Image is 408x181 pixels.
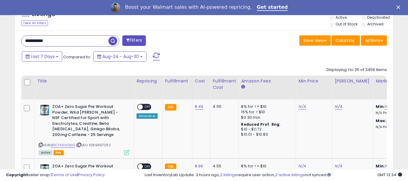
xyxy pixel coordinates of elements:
span: Compared to: [63,54,91,60]
small: Amazon Fees. [241,84,245,90]
div: ASIN: [39,104,129,154]
b: Max: [376,118,386,124]
div: [PERSON_NAME] [335,78,371,84]
a: N/A [385,104,392,110]
a: Get started [257,4,288,11]
label: Archived [367,21,384,27]
div: 8% for <= $10 [241,104,291,109]
button: Save View [299,35,331,46]
div: Boost your Walmart sales with AI-powered repricing. [125,4,252,10]
b: Reduced Prof. Rng. [241,122,281,127]
div: Amazon Fees [241,78,293,84]
span: 2025-09-7 13:34 GMT [377,172,402,178]
a: 8.49 [195,104,204,110]
label: Deactivated [367,15,390,20]
button: Last 7 Days [22,51,62,62]
div: $0.30 min [241,115,291,120]
span: | SKU: 1069657292 [76,143,111,147]
div: Min Price [298,78,329,84]
button: Filters [122,35,146,46]
a: N/A [335,104,342,110]
a: Terms of Use [52,172,77,178]
div: 15% for > $10 [241,109,291,115]
a: B0CFMSVQMG [51,143,75,148]
div: Amazon AI [137,113,158,119]
strong: Copyright [6,172,28,178]
div: Cost [195,78,208,84]
span: Columns [336,37,355,44]
a: N/A [298,104,306,110]
div: Fulfillment Cost [213,78,236,91]
div: Fulfillment [165,78,189,84]
label: Active [336,15,347,20]
div: seller snap | | [6,172,105,178]
span: FBA [53,150,64,155]
label: Out of Stock [336,21,358,27]
span: All listings currently available for purchase on Amazon [39,150,53,155]
a: N/A [386,118,394,124]
b: Min: [376,104,385,109]
div: $10 - $11.72 [241,127,291,132]
div: Close [397,5,403,9]
a: 2 listings [220,172,237,178]
a: 2 active listings [275,172,305,178]
b: ZOA+ Zero Sugar Pre Workout Powder, Wild [PERSON_NAME] - NSF Certified for Sport with Electrolyte... [52,104,126,139]
span: Aug-24 - Aug-30 [102,53,139,60]
div: Repricing [137,78,160,84]
img: 51AWPMejeaL._SL40_.jpg [39,104,51,116]
span: Last 7 Days [31,53,55,60]
small: FBA [165,104,176,111]
button: Actions [361,35,387,46]
button: Aug-24 - Aug-30 [93,51,146,62]
a: Privacy Policy [78,172,105,178]
span: OFF [143,105,153,110]
button: Columns [332,35,360,46]
div: 4.55 [213,104,234,109]
div: Clear All Filters [21,20,48,26]
div: $10.01 - $10.83 [241,132,291,137]
div: Title [37,78,131,84]
img: Profile image for Adrian [111,3,120,12]
div: Displaying 1 to 25 of 3456 items [326,67,387,73]
div: Last InventoryLab Update: 3 hours ago, require user action, not synced. [145,172,402,178]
